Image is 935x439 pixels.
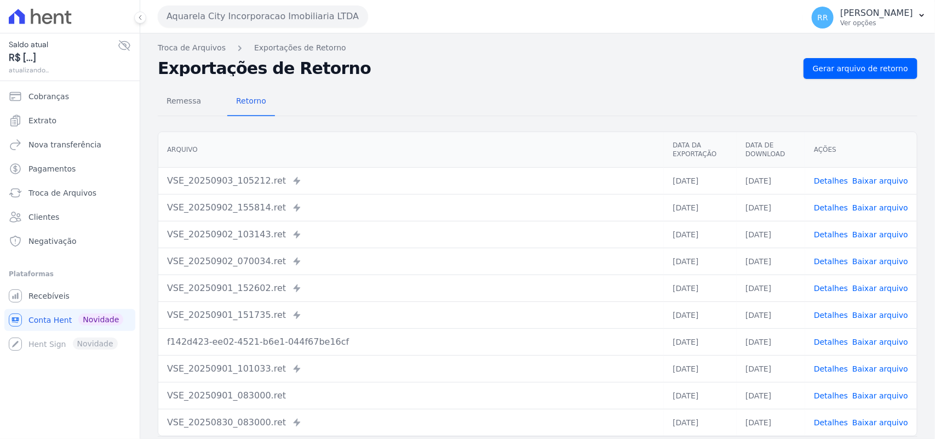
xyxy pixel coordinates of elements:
div: Plataformas [9,267,131,281]
button: Aquarela City Incorporacao Imobiliaria LTDA [158,5,368,27]
td: [DATE] [664,194,737,221]
span: Saldo atual [9,39,118,50]
td: [DATE] [664,167,737,194]
a: Troca de Arquivos [4,182,135,204]
a: Cobranças [4,85,135,107]
span: Cobranças [28,91,69,102]
div: VSE_20250902_155814.ret [167,201,655,214]
td: [DATE] [737,328,805,355]
td: [DATE] [737,275,805,301]
a: Exportações de Retorno [254,42,346,54]
td: [DATE] [737,167,805,194]
a: Baixar arquivo [852,257,908,266]
td: [DATE] [664,328,737,355]
td: [DATE] [664,409,737,436]
div: VSE_20250901_152602.ret [167,282,655,295]
td: [DATE] [664,275,737,301]
span: Extrato [28,115,56,126]
span: Remessa [160,90,208,112]
td: [DATE] [664,355,737,382]
td: [DATE] [664,248,737,275]
a: Nova transferência [4,134,135,156]
a: Detalhes [814,176,848,185]
a: Detalhes [814,257,848,266]
a: Baixar arquivo [852,391,908,400]
a: Baixar arquivo [852,176,908,185]
a: Baixar arquivo [852,338,908,346]
span: RR [817,14,828,21]
button: RR [PERSON_NAME] Ver opções [803,2,935,33]
span: Conta Hent [28,315,72,326]
div: VSE_20250901_151735.ret [167,309,655,322]
a: Baixar arquivo [852,203,908,212]
a: Retorno [227,88,275,116]
a: Detalhes [814,203,848,212]
td: [DATE] [737,194,805,221]
a: Baixar arquivo [852,284,908,293]
div: VSE_20250902_070034.ret [167,255,655,268]
span: Recebíveis [28,290,70,301]
span: Novidade [78,313,123,326]
div: VSE_20250902_103143.ret [167,228,655,241]
td: [DATE] [737,221,805,248]
td: [DATE] [664,301,737,328]
a: Recebíveis [4,285,135,307]
a: Baixar arquivo [852,364,908,373]
td: [DATE] [737,248,805,275]
a: Detalhes [814,311,848,320]
th: Arquivo [158,132,664,168]
th: Data de Download [737,132,805,168]
a: Detalhes [814,418,848,427]
a: Extrato [4,110,135,132]
span: Troca de Arquivos [28,187,96,198]
td: [DATE] [737,301,805,328]
a: Pagamentos [4,158,135,180]
a: Troca de Arquivos [158,42,226,54]
a: Negativação [4,230,135,252]
a: Detalhes [814,364,848,373]
td: [DATE] [737,355,805,382]
span: Pagamentos [28,163,76,174]
a: Detalhes [814,284,848,293]
nav: Sidebar [9,85,131,355]
h2: Exportações de Retorno [158,61,795,76]
td: [DATE] [664,221,737,248]
a: Baixar arquivo [852,230,908,239]
td: [DATE] [664,382,737,409]
a: Baixar arquivo [852,311,908,320]
div: VSE_20250901_083000.ret [167,389,655,402]
span: Retorno [230,90,273,112]
span: Gerar arquivo de retorno [813,63,908,74]
a: Remessa [158,88,210,116]
a: Detalhes [814,338,848,346]
a: Conta Hent Novidade [4,309,135,331]
nav: Breadcrumb [158,42,917,54]
span: Negativação [28,236,77,247]
span: Nova transferência [28,139,101,150]
div: VSE_20250903_105212.ret [167,174,655,187]
div: VSE_20250901_101033.ret [167,362,655,375]
a: Gerar arquivo de retorno [804,58,917,79]
p: Ver opções [840,19,913,27]
th: Ações [805,132,917,168]
td: [DATE] [737,382,805,409]
a: Baixar arquivo [852,418,908,427]
div: VSE_20250830_083000.ret [167,416,655,429]
p: [PERSON_NAME] [840,8,913,19]
a: Detalhes [814,391,848,400]
th: Data da Exportação [664,132,737,168]
a: Clientes [4,206,135,228]
span: R$ [...] [9,50,118,65]
td: [DATE] [737,409,805,436]
span: atualizando... [9,65,118,75]
span: Clientes [28,212,59,223]
a: Detalhes [814,230,848,239]
div: f142d423-ee02-4521-b6e1-044f67be16cf [167,335,655,349]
